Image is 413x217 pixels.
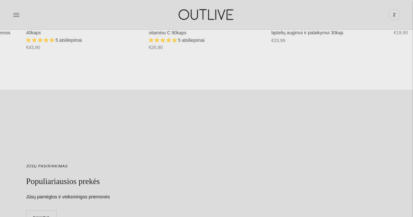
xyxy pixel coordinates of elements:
[149,45,163,50] span: €26,90
[394,30,408,35] span: €19,90
[26,163,120,170] div: JŪSŲ PASIRINKIMAS
[388,8,400,22] a: 2
[389,10,399,19] span: 2
[26,193,120,201] div: Jūsų pamėgtos ir veiksmingos priemonės
[56,38,82,43] span: 5 atsiliepimai
[178,38,204,43] span: 5 atsiliepimai
[26,38,56,43] span: 5.00 stars
[26,45,40,50] span: €43,90
[166,3,247,26] img: OUTLIVE
[26,176,120,187] h2: Populiariausios prekės
[271,38,285,43] span: €33,99
[149,38,178,43] span: 5.00 stars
